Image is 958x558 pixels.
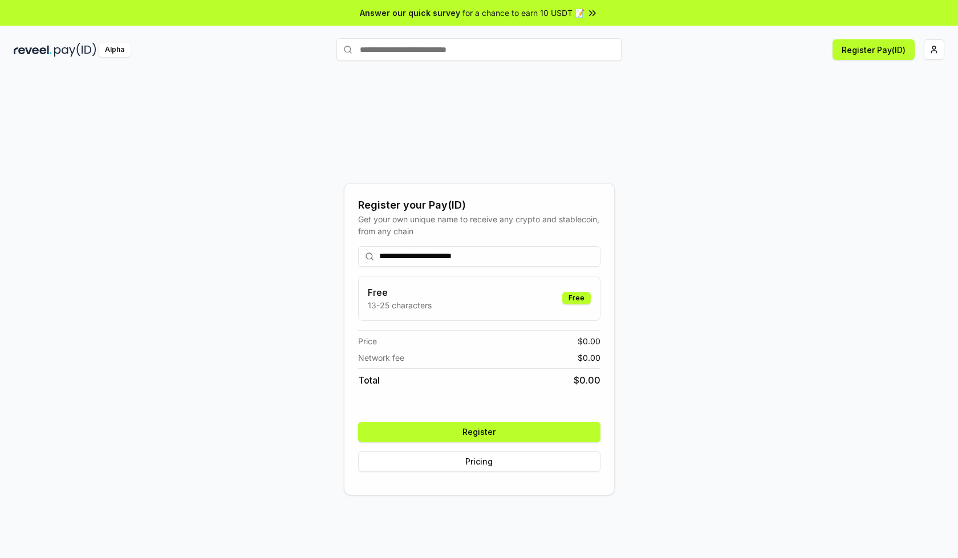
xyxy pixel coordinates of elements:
span: $ 0.00 [574,373,600,387]
div: Register your Pay(ID) [358,197,600,213]
span: Answer our quick survey [360,7,460,19]
div: Get your own unique name to receive any crypto and stablecoin, from any chain [358,213,600,237]
span: Price [358,335,377,347]
button: Pricing [358,451,600,472]
p: 13-25 characters [368,299,432,311]
button: Register Pay(ID) [833,39,915,60]
img: reveel_dark [14,43,52,57]
span: Network fee [358,352,404,364]
img: pay_id [54,43,96,57]
span: for a chance to earn 10 USDT 📝 [462,7,584,19]
span: $ 0.00 [578,352,600,364]
span: $ 0.00 [578,335,600,347]
div: Free [562,292,591,304]
div: Alpha [99,43,131,57]
h3: Free [368,286,432,299]
button: Register [358,422,600,442]
span: Total [358,373,380,387]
